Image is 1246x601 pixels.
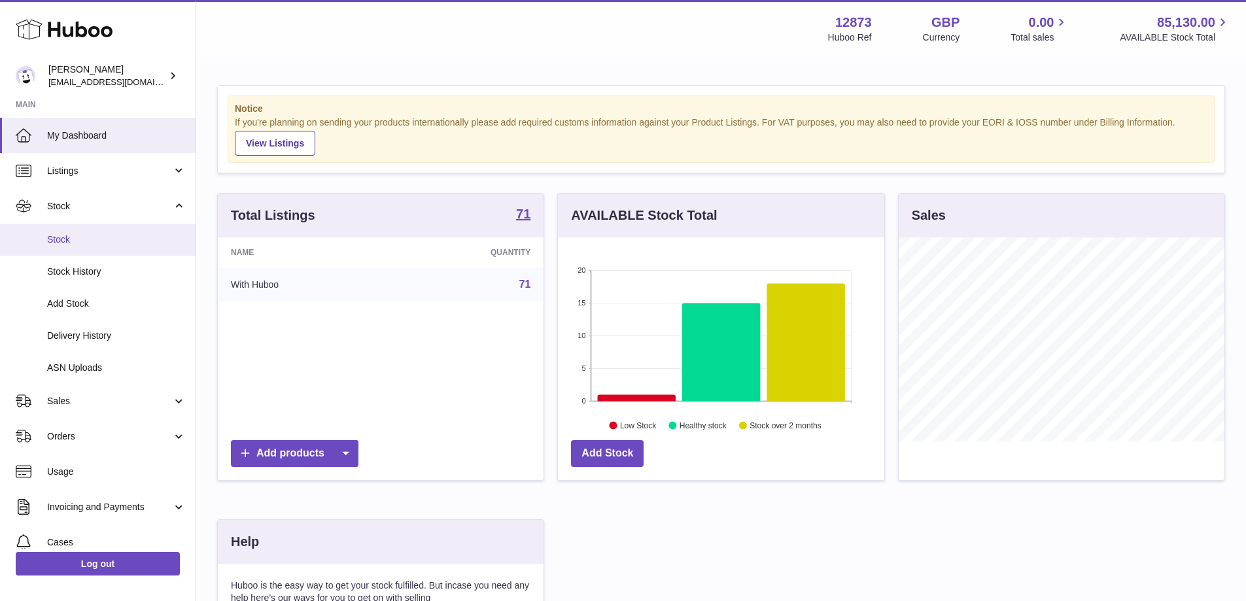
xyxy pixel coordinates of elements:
[47,395,172,407] span: Sales
[582,364,586,372] text: 5
[48,63,166,88] div: [PERSON_NAME]
[1157,14,1215,31] span: 85,130.00
[582,397,586,405] text: 0
[1011,14,1069,44] a: 0.00 Total sales
[1120,14,1230,44] a: 85,130.00 AVAILABLE Stock Total
[516,207,530,220] strong: 71
[218,267,390,301] td: With Huboo
[912,207,946,224] h3: Sales
[235,116,1207,156] div: If you're planning on sending your products internationally please add required customs informati...
[1029,14,1054,31] span: 0.00
[47,129,186,142] span: My Dashboard
[231,440,358,467] a: Add products
[390,237,544,267] th: Quantity
[571,207,717,224] h3: AVAILABLE Stock Total
[835,14,872,31] strong: 12873
[47,501,172,513] span: Invoicing and Payments
[218,237,390,267] th: Name
[578,332,586,339] text: 10
[680,421,727,430] text: Healthy stock
[47,233,186,246] span: Stock
[571,440,644,467] a: Add Stock
[1011,31,1069,44] span: Total sales
[231,533,259,551] h3: Help
[16,66,35,86] img: tikhon.oleinikov@sleepandglow.com
[47,362,186,374] span: ASN Uploads
[47,330,186,342] span: Delivery History
[923,31,960,44] div: Currency
[47,200,172,213] span: Stock
[1120,31,1230,44] span: AVAILABLE Stock Total
[48,77,192,87] span: [EMAIL_ADDRESS][DOMAIN_NAME]
[47,430,172,443] span: Orders
[47,165,172,177] span: Listings
[47,536,186,549] span: Cases
[235,103,1207,115] strong: Notice
[828,31,872,44] div: Huboo Ref
[519,279,531,290] a: 71
[620,421,657,430] text: Low Stock
[47,466,186,478] span: Usage
[931,14,960,31] strong: GBP
[578,266,586,274] text: 20
[516,207,530,223] a: 71
[750,421,822,430] text: Stock over 2 months
[235,131,315,156] a: View Listings
[47,266,186,278] span: Stock History
[47,298,186,310] span: Add Stock
[231,207,315,224] h3: Total Listings
[578,299,586,307] text: 15
[16,552,180,575] a: Log out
